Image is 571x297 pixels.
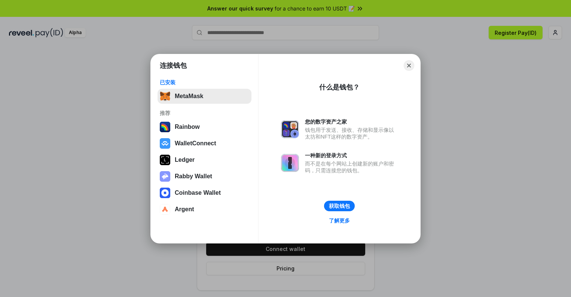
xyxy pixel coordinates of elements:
div: Coinbase Wallet [175,190,221,196]
div: Rainbow [175,124,200,130]
a: 了解更多 [324,216,354,225]
button: MetaMask [158,89,251,104]
div: Ledger [175,157,195,163]
div: Argent [175,206,194,213]
img: svg+xml,%3Csvg%20xmlns%3D%22http%3A%2F%2Fwww.w3.org%2F2000%2Fsvg%22%20fill%3D%22none%22%20viewBox... [281,120,299,138]
div: WalletConnect [175,140,216,147]
img: svg+xml,%3Csvg%20width%3D%2228%22%20height%3D%2228%22%20viewBox%3D%220%200%2028%2028%22%20fill%3D... [160,204,170,215]
button: WalletConnect [158,136,251,151]
div: 您的数字资产之家 [305,118,398,125]
button: Coinbase Wallet [158,185,251,200]
img: svg+xml,%3Csvg%20width%3D%22120%22%20height%3D%22120%22%20viewBox%3D%220%200%20120%20120%22%20fil... [160,122,170,132]
div: 什么是钱包？ [319,83,360,92]
button: Ledger [158,152,251,167]
img: svg+xml,%3Csvg%20xmlns%3D%22http%3A%2F%2Fwww.w3.org%2F2000%2Fsvg%22%20width%3D%2228%22%20height%3... [160,155,170,165]
div: Rabby Wallet [175,173,212,180]
div: 推荐 [160,110,249,116]
div: 获取钱包 [329,203,350,209]
button: Rainbow [158,119,251,134]
img: svg+xml,%3Csvg%20xmlns%3D%22http%3A%2F%2Fwww.w3.org%2F2000%2Fsvg%22%20fill%3D%22none%22%20viewBox... [281,154,299,172]
div: 一种新的登录方式 [305,152,398,159]
button: 获取钱包 [324,201,355,211]
img: svg+xml,%3Csvg%20fill%3D%22none%22%20height%3D%2233%22%20viewBox%3D%220%200%2035%2033%22%20width%... [160,91,170,101]
img: svg+xml,%3Csvg%20xmlns%3D%22http%3A%2F%2Fwww.w3.org%2F2000%2Fsvg%22%20fill%3D%22none%22%20viewBox... [160,171,170,182]
img: svg+xml,%3Csvg%20width%3D%2228%22%20height%3D%2228%22%20viewBox%3D%220%200%2028%2028%22%20fill%3D... [160,138,170,149]
div: 已安装 [160,79,249,86]
div: 而不是在每个网站上创建新的账户和密码，只需连接您的钱包。 [305,160,398,174]
button: Close [404,60,414,71]
h1: 连接钱包 [160,61,187,70]
button: Argent [158,202,251,217]
div: MetaMask [175,93,203,100]
button: Rabby Wallet [158,169,251,184]
div: 了解更多 [329,217,350,224]
img: svg+xml,%3Csvg%20width%3D%2228%22%20height%3D%2228%22%20viewBox%3D%220%200%2028%2028%22%20fill%3D... [160,188,170,198]
div: 钱包用于发送、接收、存储和显示像以太坊和NFT这样的数字资产。 [305,127,398,140]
